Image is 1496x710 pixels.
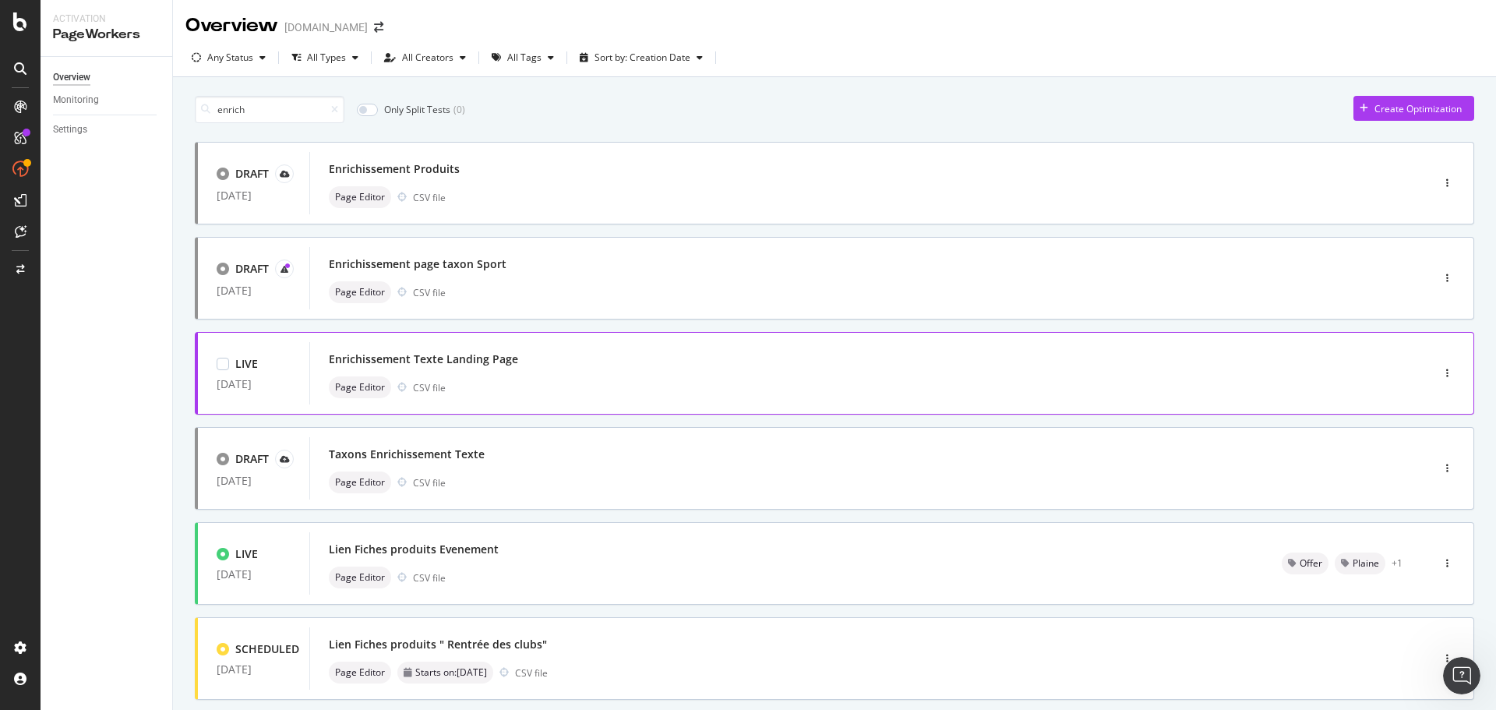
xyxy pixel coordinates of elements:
iframe: Intercom live chat [1443,657,1480,694]
div: Lien Fiches produits " Rentrée des clubs" [329,637,547,652]
div: Only Split Tests [384,103,450,116]
div: LIVE [235,546,258,562]
div: neutral label [329,472,391,493]
div: Activation [53,12,160,26]
button: Any Status [185,45,272,70]
button: All Tags [485,45,560,70]
div: All Tags [507,53,542,62]
div: DRAFT [235,261,269,277]
div: Taxons Enrichissement Texte [329,447,485,462]
div: neutral label [329,281,391,303]
a: Overview [53,69,161,86]
div: Enrichissement Texte Landing Page [329,351,518,367]
div: Any Status [207,53,253,62]
div: SCHEDULED [235,641,299,657]
div: CSV file [413,286,446,299]
button: Create Optimization [1353,96,1474,121]
div: All Types [307,53,346,62]
div: [DOMAIN_NAME] [284,19,368,35]
div: [DATE] [217,189,291,202]
span: Page Editor [335,193,385,202]
div: LIVE [235,356,258,372]
a: Settings [53,122,161,138]
span: Offer [1300,559,1322,568]
div: CSV file [413,571,446,585]
span: Page Editor [335,288,385,297]
div: CSV file [413,381,446,394]
div: CSV file [515,666,548,680]
div: [DATE] [217,568,291,581]
div: DRAFT [235,451,269,467]
div: Create Optimization [1374,102,1462,115]
div: Monitoring [53,92,99,108]
div: neutral label [1335,553,1385,574]
div: CSV file [413,191,446,204]
div: All Creators [402,53,453,62]
div: Lien Fiches produits Evenement [329,542,499,557]
div: neutral label [1282,553,1328,574]
span: Page Editor [335,383,385,392]
div: Settings [53,122,87,138]
button: Sort by: Creation Date [573,45,709,70]
div: ( 0 ) [453,103,465,116]
div: CSV file [413,476,446,489]
a: Monitoring [53,92,161,108]
div: neutral label [329,376,391,398]
div: PageWorkers [53,26,160,44]
div: arrow-right-arrow-left [374,22,383,33]
div: Sort by: Creation Date [595,53,690,62]
span: Page Editor [335,478,385,487]
input: Search an Optimization [195,96,344,123]
button: All Types [285,45,365,70]
div: DRAFT [235,166,269,182]
div: neutral label [329,186,391,208]
div: Enrichissement page taxon Sport [329,256,506,272]
span: Page Editor [335,573,385,582]
div: neutral label [397,662,493,684]
div: neutral label [329,662,391,684]
div: Enrichissement Produits [329,161,460,177]
div: Overview [53,69,90,86]
div: + 1 [1392,556,1402,570]
div: [DATE] [217,475,291,487]
div: [DATE] [217,663,291,676]
span: Starts on: [DATE] [415,668,487,677]
button: All Creators [378,45,472,70]
span: Plaine [1353,559,1379,568]
div: Overview [185,12,278,39]
span: Page Editor [335,668,385,677]
div: [DATE] [217,378,291,390]
div: [DATE] [217,284,291,297]
div: neutral label [329,567,391,588]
